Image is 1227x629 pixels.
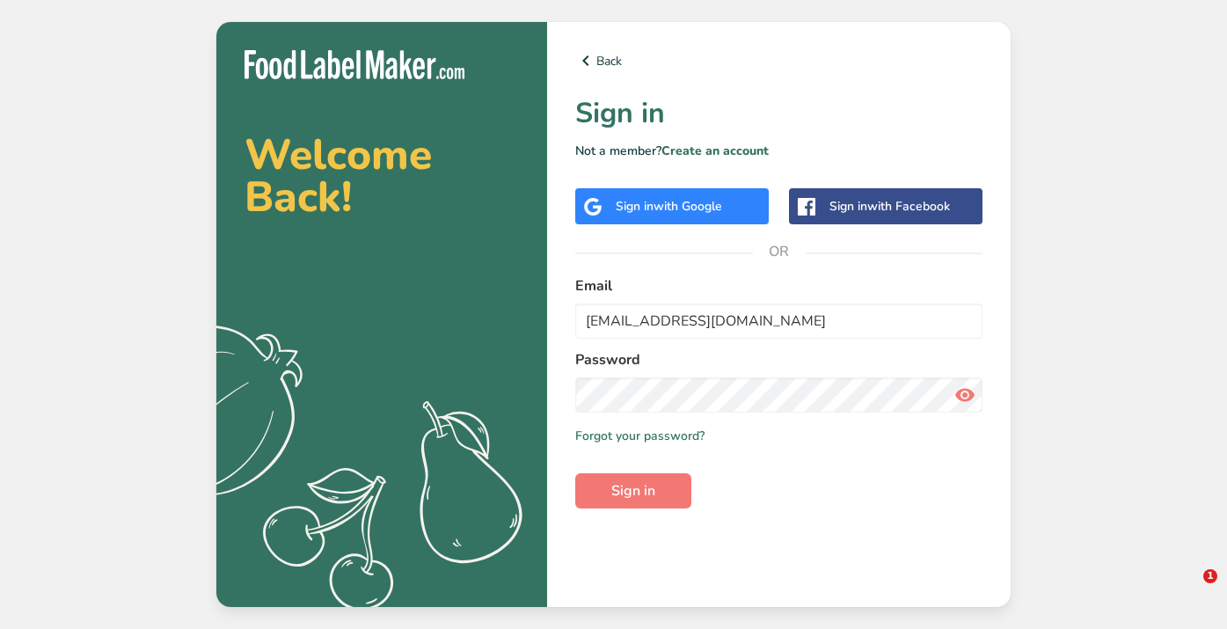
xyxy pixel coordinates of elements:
[575,304,982,339] input: Enter Your Email
[575,275,982,296] label: Email
[575,349,982,370] label: Password
[867,198,950,215] span: with Facebook
[1167,569,1209,611] iframe: Intercom live chat
[829,197,950,216] div: Sign in
[575,142,982,160] p: Not a member?
[575,473,691,508] button: Sign in
[245,134,519,218] h2: Welcome Back!
[611,480,655,501] span: Sign in
[245,50,464,79] img: Food Label Maker
[661,143,769,159] a: Create an account
[1203,569,1217,583] span: 1
[575,50,982,71] a: Back
[753,225,806,278] span: OR
[654,198,722,215] span: with Google
[575,92,982,135] h1: Sign in
[616,197,722,216] div: Sign in
[575,427,705,445] a: Forgot your password?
